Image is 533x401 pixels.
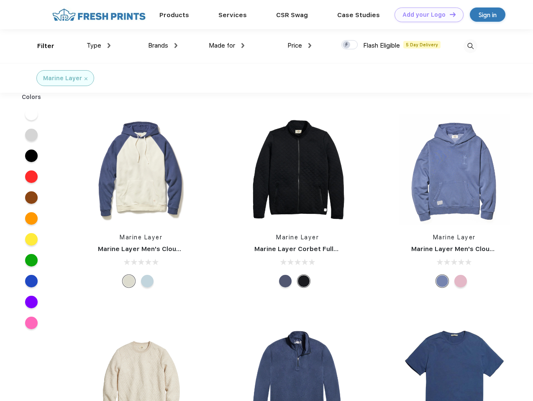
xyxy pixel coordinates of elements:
[402,11,446,18] div: Add your Logo
[120,234,162,241] a: Marine Layer
[85,114,197,225] img: func=resize&h=266
[218,11,247,19] a: Services
[464,39,477,53] img: desktop_search.svg
[209,42,235,49] span: Made for
[43,74,82,83] div: Marine Layer
[242,114,353,225] img: func=resize&h=266
[454,275,467,287] div: Lilas
[15,93,48,102] div: Colors
[241,43,244,48] img: dropdown.png
[254,245,370,253] a: Marine Layer Corbet Full-Zip Jacket
[399,114,510,225] img: func=resize&h=266
[287,42,302,49] span: Price
[276,234,319,241] a: Marine Layer
[433,234,476,241] a: Marine Layer
[403,41,441,48] span: 5 Day Delivery
[87,42,101,49] span: Type
[450,12,456,17] img: DT
[37,41,54,51] div: Filter
[363,42,400,49] span: Flash Eligible
[50,8,148,22] img: fo%20logo%202.webp
[123,275,135,287] div: Navy/Cream
[98,245,234,253] a: Marine Layer Men's Cloud 9 Fleece Hoodie
[308,43,311,48] img: dropdown.png
[148,42,168,49] span: Brands
[470,8,505,22] a: Sign in
[479,10,497,20] div: Sign in
[174,43,177,48] img: dropdown.png
[276,11,308,19] a: CSR Swag
[279,275,292,287] div: Navy
[141,275,154,287] div: Cool Ombre
[436,275,448,287] div: Vintage Indigo
[108,43,110,48] img: dropdown.png
[85,77,87,80] img: filter_cancel.svg
[297,275,310,287] div: Black
[159,11,189,19] a: Products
